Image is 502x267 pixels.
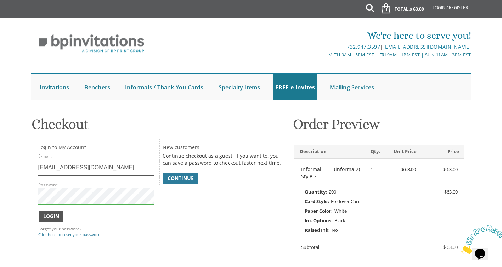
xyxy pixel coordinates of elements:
span: Continue checkout as a guest. If you want to, you can save a password to checkout faster next time. [163,152,281,166]
div: Unit Price [379,148,422,155]
span: Raised Ink: [305,225,330,235]
div: Description [294,148,365,155]
span: Continue [168,175,194,182]
a: FREE e-Invites [273,74,317,100]
a: [EMAIL_ADDRESS][DOMAIN_NAME] [383,43,471,50]
label: E-mail: [38,153,52,159]
span: $ 63.00 [401,166,416,173]
div: Price [422,148,464,155]
iframe: chat widget [458,223,502,256]
div: Qty. [365,148,379,155]
a: Benchers [83,74,112,100]
div: Forgot your password? [38,226,154,232]
img: Chat attention grabber [3,3,47,31]
button: Login [39,211,63,222]
span: Paper Color: [305,206,333,216]
div: | [178,43,471,51]
img: BP Invitation Loft [31,29,152,58]
span: White [334,208,347,214]
div: M-Th 9am - 5pm EST | Fri 9am - 1pm EST | Sun 11am - 3pm EST [178,51,471,59]
span: 1 [382,7,390,12]
span: 200 [329,189,336,195]
a: Specialty Items [217,74,262,100]
a: Mailing Services [328,74,376,100]
div: 1 [365,166,379,173]
span: Informal Style 2 [301,166,333,180]
span: Black [334,217,345,224]
h1: Checkout [32,116,287,137]
span: $ 63.00 [410,6,424,12]
span: Login [43,213,59,220]
span: Foldover Card [331,198,361,205]
div: We're here to serve you! [178,28,471,43]
span: $63.00 [444,187,458,196]
span: No [332,227,338,233]
span: (informal2) [334,166,360,180]
a: Click here to reset your password. [38,232,102,237]
label: Password: [38,182,58,188]
span: Ink Options: [305,216,333,225]
h1: Order Preview [293,116,466,137]
h3: Login to My Account [38,145,154,151]
span: Quantity: [305,187,327,196]
a: Informals / Thank You Cards [123,74,205,100]
span: $ 63.00 [443,244,458,250]
span: $ 63.00 [443,166,458,173]
span: Subtotal: [301,244,320,250]
span: Card Style: [305,197,329,206]
a: Invitations [38,74,71,100]
a: 732.947.3597 [347,43,380,50]
span: New customers [163,144,199,151]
